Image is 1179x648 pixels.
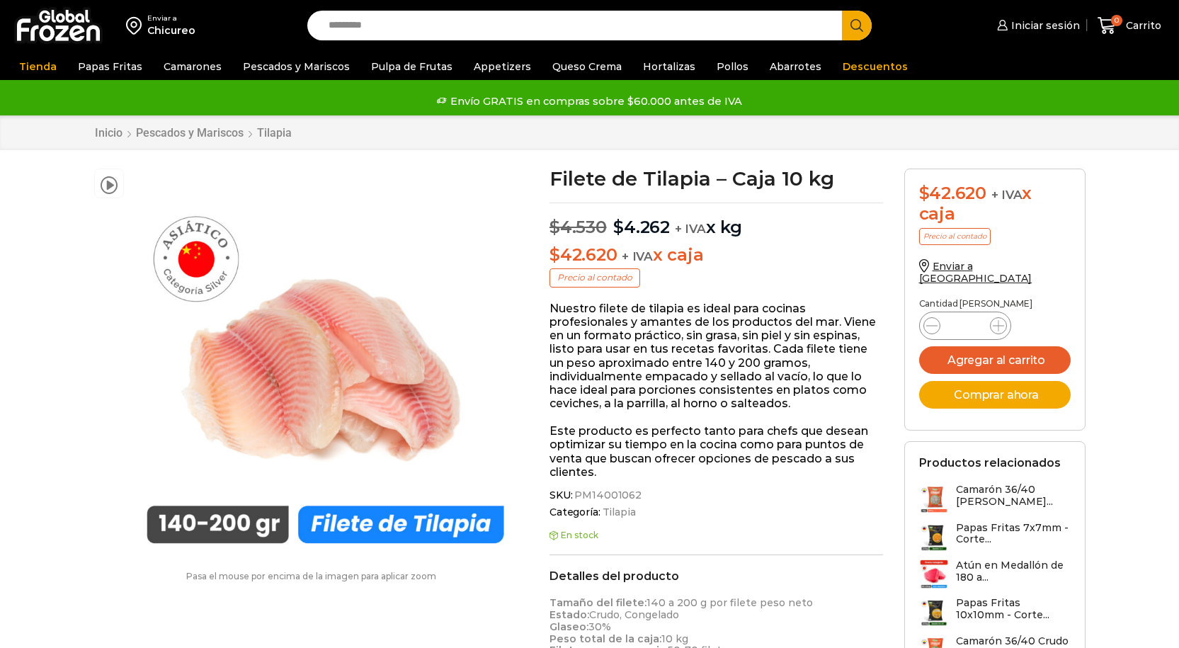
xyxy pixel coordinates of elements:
[545,53,629,80] a: Queso Crema
[549,169,883,188] h1: Filete de Tilapia – Caja 10 kg
[126,13,147,38] img: address-field-icon.svg
[919,228,991,245] p: Precio al contado
[147,13,195,23] div: Enviar a
[549,245,883,266] p: x caja
[919,484,1071,514] a: Camarón 36/40 [PERSON_NAME]...
[613,217,670,237] bdi: 4.262
[94,126,123,140] a: Inicio
[71,53,149,80] a: Papas Fritas
[763,53,828,80] a: Abarrotes
[919,299,1071,309] p: Cantidad [PERSON_NAME]
[549,489,883,501] span: SKU:
[622,249,653,263] span: + IVA
[952,316,979,336] input: Product quantity
[991,188,1023,202] span: + IVA
[993,11,1080,40] a: Iniciar sesión
[236,53,357,80] a: Pescados y Mariscos
[549,608,589,621] strong: Estado:
[156,53,229,80] a: Camarones
[836,53,915,80] a: Descuentos
[636,53,702,80] a: Hortalizas
[94,126,292,140] nav: Breadcrumb
[549,302,883,411] p: Nuestro filete de tilapia es ideal para cocinas profesionales y amantes de los productos del mar....
[919,346,1071,374] button: Agregar al carrito
[1111,15,1122,26] span: 0
[12,53,64,80] a: Tienda
[919,183,930,203] span: $
[919,456,1061,470] h2: Productos relacionados
[467,53,538,80] a: Appetizers
[549,596,647,609] strong: Tamaño del filete:
[364,53,460,80] a: Pulpa de Frutas
[710,53,756,80] a: Pollos
[135,126,244,140] a: Pescados y Mariscos
[1094,9,1165,42] a: 0 Carrito
[919,183,1071,224] div: x caja
[919,260,1032,285] a: Enviar a [GEOGRAPHIC_DATA]
[549,217,607,237] bdi: 4.530
[256,126,292,140] a: Tilapia
[549,244,560,265] span: $
[919,381,1071,409] button: Comprar ahora
[549,244,617,265] bdi: 42.620
[842,11,872,40] button: Search button
[94,572,529,581] p: Pasa el mouse por encima de la imagen para aplicar zoom
[600,506,636,518] a: Tilapia
[1008,18,1080,33] span: Iniciar sesión
[919,522,1071,552] a: Papas Fritas 7x7mm - Corte...
[549,217,560,237] span: $
[919,559,1071,590] a: Atún en Medallón de 180 a...
[956,597,1071,621] h3: Papas Fritas 10x10mm - Corte...
[549,620,588,633] strong: Glaseo:
[549,506,883,518] span: Categoría:
[549,530,883,540] p: En stock
[675,222,706,236] span: + IVA
[549,203,883,238] p: x kg
[572,489,642,501] span: PM14001062
[919,597,1071,627] a: Papas Fritas 10x10mm - Corte...
[1122,18,1161,33] span: Carrito
[147,23,195,38] div: Chicureo
[613,217,624,237] span: $
[131,169,520,557] img: filete-tilapa-140-200
[956,484,1071,508] h3: Camarón 36/40 [PERSON_NAME]...
[549,632,661,645] strong: Peso total de la caja:
[919,183,986,203] bdi: 42.620
[549,268,640,287] p: Precio al contado
[549,569,883,583] h2: Detalles del producto
[956,559,1071,584] h3: Atún en Medallón de 180 a...
[956,522,1071,546] h3: Papas Fritas 7x7mm - Corte...
[549,424,883,479] p: Este producto es perfecto tanto para chefs que desean optimizar su tiempo en la cocina como para ...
